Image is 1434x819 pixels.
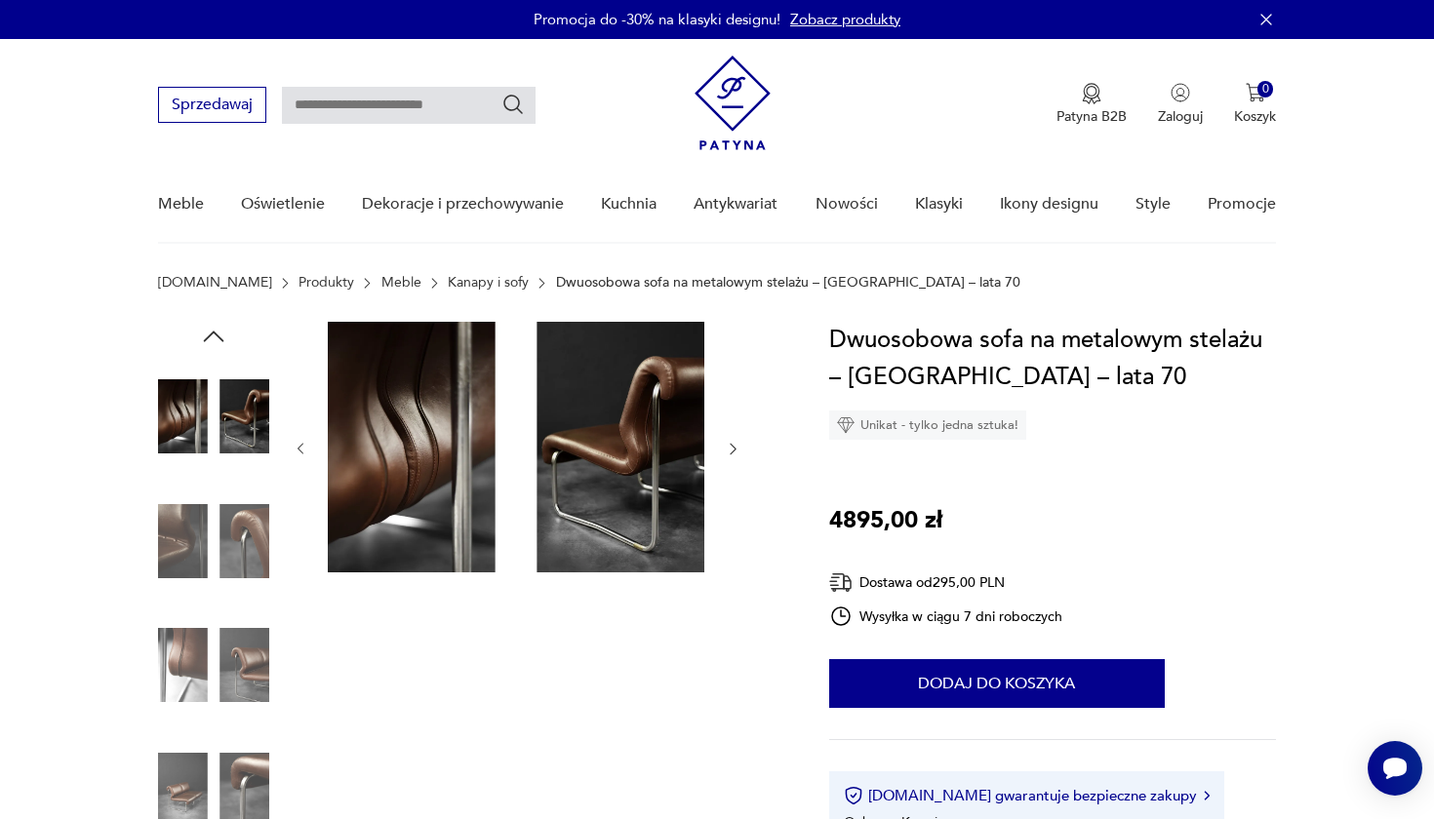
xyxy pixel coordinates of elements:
a: Style [1135,167,1171,242]
a: Promocje [1208,167,1276,242]
img: Ikona medalu [1082,83,1101,104]
img: Ikonka użytkownika [1171,83,1190,102]
a: [DOMAIN_NAME] [158,275,272,291]
div: Dostawa od 295,00 PLN [829,570,1063,595]
a: Sprzedawaj [158,99,266,113]
div: Unikat - tylko jedna sztuka! [829,410,1026,440]
a: Produkty [299,275,354,291]
a: Dekoracje i przechowywanie [362,167,564,242]
a: Ikony designu [1000,167,1098,242]
img: Ikona certyfikatu [844,786,863,805]
a: Meble [381,275,421,291]
img: Ikona koszyka [1246,83,1265,102]
p: Koszyk [1234,107,1276,126]
a: Kuchnia [601,167,657,242]
h1: Dwuosobowa sofa na metalowym stelażu – [GEOGRAPHIC_DATA] – lata 70 [829,322,1277,396]
a: Meble [158,167,204,242]
button: Szukaj [501,93,525,116]
p: 4895,00 zł [829,502,942,539]
img: Ikona dostawy [829,570,853,595]
img: Zdjęcie produktu Dwuosobowa sofa na metalowym stelażu – Niemcy – lata 70 [158,361,269,472]
img: Ikona diamentu [837,416,855,434]
a: Kanapy i sofy [448,275,529,291]
a: Antykwariat [694,167,777,242]
button: [DOMAIN_NAME] gwarantuje bezpieczne zakupy [844,786,1210,805]
button: Dodaj do koszyka [829,659,1165,708]
img: Patyna - sklep z meblami i dekoracjami vintage [695,56,771,150]
button: Sprzedawaj [158,87,266,123]
a: Oświetlenie [241,167,325,242]
p: Dwuosobowa sofa na metalowym stelażu – [GEOGRAPHIC_DATA] – lata 70 [556,275,1020,291]
img: Zdjęcie produktu Dwuosobowa sofa na metalowym stelażu – Niemcy – lata 70 [158,486,269,597]
a: Zobacz produkty [790,10,900,29]
p: Patyna B2B [1056,107,1127,126]
img: Zdjęcie produktu Dwuosobowa sofa na metalowym stelażu – Niemcy – lata 70 [328,322,704,572]
a: Klasyki [915,167,963,242]
p: Zaloguj [1158,107,1203,126]
img: Zdjęcie produktu Dwuosobowa sofa na metalowym stelażu – Niemcy – lata 70 [158,609,269,721]
iframe: Smartsupp widget button [1368,741,1422,796]
div: Wysyłka w ciągu 7 dni roboczych [829,604,1063,628]
button: 0Koszyk [1234,83,1276,126]
button: Patyna B2B [1056,83,1127,126]
img: Ikona strzałki w prawo [1204,791,1210,800]
a: Ikona medaluPatyna B2B [1056,83,1127,126]
p: Promocja do -30% na klasyki designu! [534,10,780,29]
a: Nowości [816,167,878,242]
button: Zaloguj [1158,83,1203,126]
div: 0 [1257,81,1274,97]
